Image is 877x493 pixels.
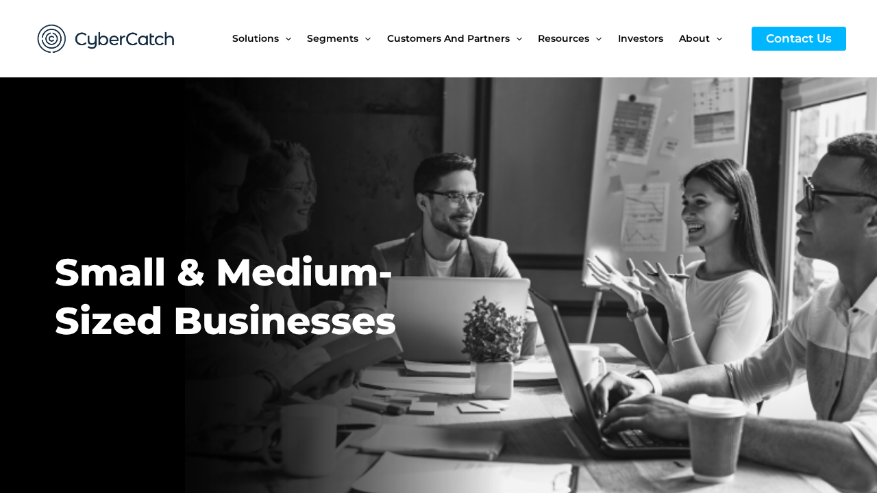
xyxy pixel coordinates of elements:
[710,10,722,67] span: Menu Toggle
[752,27,846,51] a: Contact Us
[679,10,710,67] span: About
[618,10,679,67] a: Investors
[307,10,358,67] span: Segments
[279,10,291,67] span: Menu Toggle
[589,10,602,67] span: Menu Toggle
[55,248,432,346] h2: Small & Medium-Sized Businesses
[538,10,589,67] span: Resources
[510,10,522,67] span: Menu Toggle
[24,10,188,67] img: CyberCatch
[387,10,510,67] span: Customers and Partners
[232,10,738,67] nav: Site Navigation: New Main Menu
[232,10,279,67] span: Solutions
[618,10,663,67] span: Investors
[358,10,371,67] span: Menu Toggle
